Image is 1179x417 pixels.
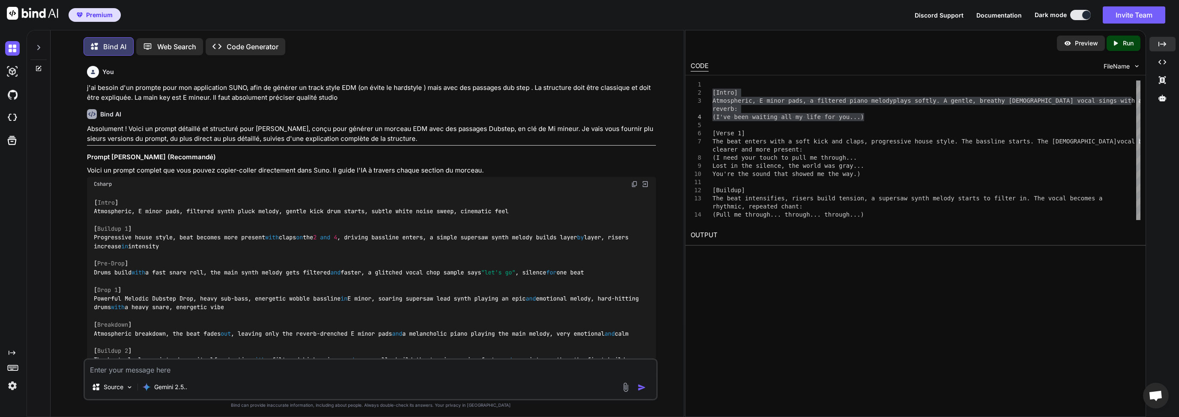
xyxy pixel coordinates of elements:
span: rsaw synth melody starts to filter in. The vocal b [893,195,1073,202]
span: with [265,234,279,241]
span: Lost in the silence, the world was gray... [712,162,864,169]
p: Absolument ! Voici un prompt détaillé et structuré pour [PERSON_NAME], conçu pour générer un morc... [87,124,656,143]
img: Pick Models [126,384,133,391]
span: plays softly. A gentle, breathy [DEMOGRAPHIC_DATA] vocal sing [893,97,1113,104]
span: and [604,330,615,337]
span: A fast snare roll begins. [712,219,803,226]
p: Bind can provide inaccurate information, including about people. Always double-check its answers.... [84,402,658,408]
div: 4 [691,113,701,121]
img: cloudideIcon [5,110,20,125]
button: premiumPremium [69,8,121,22]
p: Bind AI [103,42,126,52]
span: [Verse 1] [712,130,745,137]
img: darkAi-studio [5,64,20,79]
span: ecomes a [1074,195,1102,202]
span: 2 [313,234,317,241]
span: s with a lot of [1113,97,1167,104]
div: 13 [691,194,701,203]
span: reverb: [712,105,738,112]
img: attachment [621,382,631,392]
span: You're the sound that showed me the way.) [712,170,861,177]
div: 1 [691,80,701,89]
span: and [392,330,402,337]
span: vocal becomes [1117,138,1164,145]
div: 2 [691,89,701,97]
span: Pre-Drop [97,260,125,268]
span: (Pull me through... through... through...) [712,211,864,218]
p: Code Generator [227,42,278,52]
span: in [341,295,347,302]
img: Gemini 2.5 Pro [142,383,151,391]
span: (I need your touch to pull me through... [712,154,857,161]
div: 7 [691,137,701,146]
button: Discord Support [915,11,964,20]
span: Documentation [976,12,1022,19]
span: FileName [1104,62,1130,71]
p: Run [1123,39,1134,48]
h6: Bind AI [100,110,121,119]
img: premium [77,12,83,18]
img: githubDark [5,87,20,102]
span: in [121,242,128,250]
div: 12 [691,186,701,194]
p: Preview [1075,39,1098,48]
p: j'ai besoin d'un prompte pour mon application SUNO, afin de générer un track style EDM (on évite ... [87,83,656,102]
span: with [251,356,265,363]
span: Dark mode [1035,11,1067,19]
span: and [502,356,512,363]
span: Buildup 1 [97,225,128,232]
span: with [132,268,145,276]
span: by [577,234,584,241]
span: "let's go" [481,268,515,276]
span: with [111,304,125,311]
img: settings [5,378,20,393]
h6: You [102,68,114,76]
button: Documentation [976,11,1022,20]
span: and [330,268,341,276]
p: Source [104,383,123,391]
div: 11 [691,178,701,186]
span: out [221,330,231,337]
p: Web Search [157,42,196,52]
span: rhythmic, repeated chant: [712,203,803,210]
span: and [526,295,536,302]
span: Premium [86,11,113,19]
span: Buildup 2 [97,347,128,355]
span: [Buildup] [712,187,745,194]
img: chevron down [1133,63,1140,70]
span: clearer and more present: [712,146,803,153]
span: Discord Support [915,12,964,19]
span: Intro [98,199,115,206]
div: 9 [691,162,701,170]
span: and [320,234,330,241]
img: Open in Browser [641,180,649,188]
span: ssive house style. The bassline starts. The [DEMOGRAPHIC_DATA] [893,138,1117,145]
img: icon [637,383,646,392]
span: [Intro] [712,89,738,96]
img: copy [631,181,638,188]
div: 14 [691,211,701,219]
span: Drop 1 [97,286,118,294]
img: preview [1064,39,1071,47]
div: CODE [691,61,709,71]
div: 6 [691,129,701,137]
div: 10 [691,170,701,178]
span: (I've been waiting all my life for you...) [712,113,864,120]
div: 8 [691,154,701,162]
p: Voici un prompt complet que vous pouvez copier-coller directement dans Suno. Il guide l'IA à trav... [87,166,656,176]
img: Bind AI [7,7,58,20]
div: 15 [691,219,701,227]
span: The beat intensifies, risers build tension, a supe [712,195,893,202]
h3: Prompt [PERSON_NAME] (Recommandé) [87,152,656,162]
span: Atmospheric, E minor pads, a filtered piano melody [712,97,893,104]
p: Gemini 2.5.. [154,383,187,391]
span: The beat enters with a soft kick and claps, progre [712,138,893,145]
span: for [546,268,557,276]
span: Breakdown [97,321,128,328]
img: darkChat [5,41,20,56]
span: Csharp [94,181,112,188]
div: 5 [691,121,701,129]
div: Ouvrir le chat [1143,383,1169,408]
h2: OUTPUT [685,225,1146,245]
div: 3 [691,97,701,105]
